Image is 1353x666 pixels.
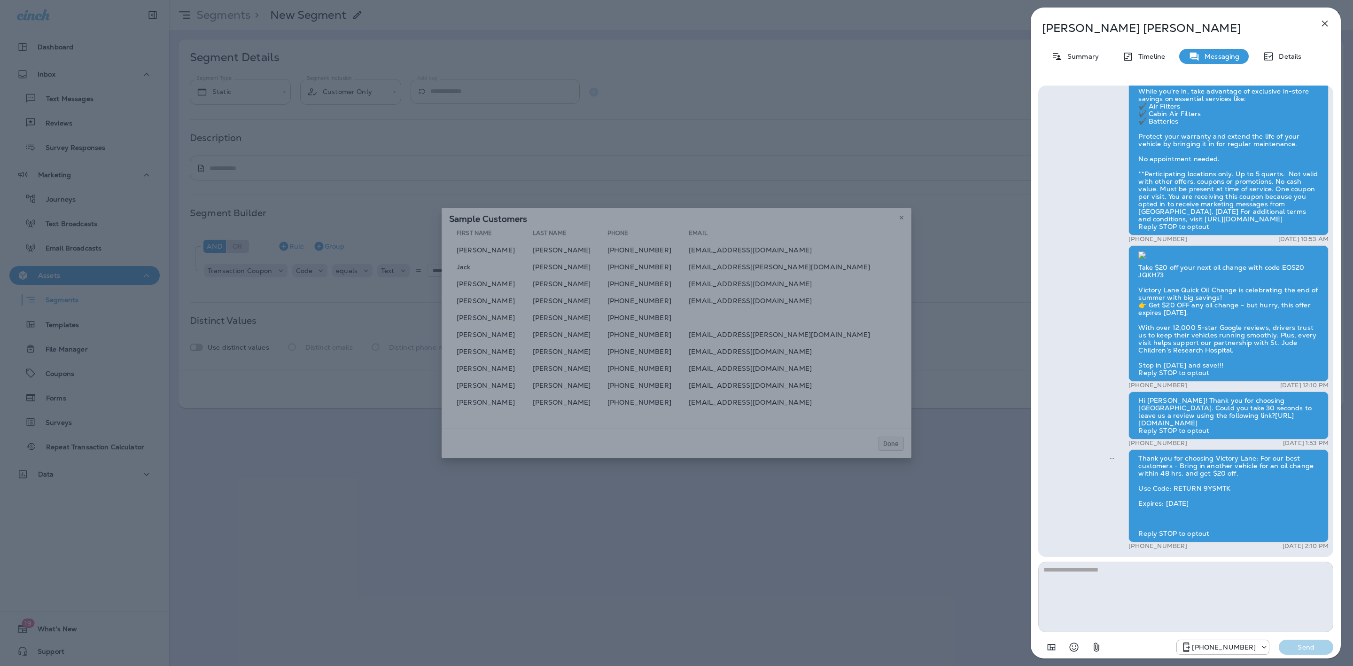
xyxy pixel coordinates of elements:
p: [PERSON_NAME] [PERSON_NAME] [1042,22,1299,35]
div: Prime Savings at [GEOGRAPHIC_DATA] - $20 off + More In-Store Deals!!! CODE: PDVL20 YQ3BFX While y... [1128,24,1329,236]
p: [DATE] 2:10 PM [1283,542,1329,550]
p: [PHONE_NUMBER] [1128,382,1187,389]
p: Details [1274,53,1301,60]
p: [DATE] 10:53 AM [1278,235,1329,243]
button: Select an emoji [1065,638,1083,657]
p: Messaging [1200,53,1239,60]
p: [PHONE_NUMBER] [1192,643,1256,651]
p: [DATE] 12:10 PM [1280,382,1329,389]
div: Take $20 off your next oil change with code EOS20 JQKH73 Victory Lane Quick Oil Change is celebra... [1128,245,1329,382]
span: Sent [1110,454,1114,462]
p: [PHONE_NUMBER] [1128,235,1187,243]
p: [DATE] 1:53 PM [1283,439,1329,447]
div: Hi [PERSON_NAME]! Thank you for choosing [GEOGRAPHIC_DATA]. Could you take 30 seconds to leave us... [1128,392,1329,439]
p: Summary [1063,53,1099,60]
div: Thank you for choosing Victory Lane: For our best customers - Bring in another vehicle for an oil... [1128,449,1329,542]
p: [PHONE_NUMBER] [1128,439,1187,447]
p: [PHONE_NUMBER] [1128,542,1187,550]
p: Timeline [1134,53,1165,60]
div: +1 (734) 808-3643 [1177,642,1269,653]
img: twilio-download [1138,251,1146,259]
button: Add in a premade template [1042,638,1061,657]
